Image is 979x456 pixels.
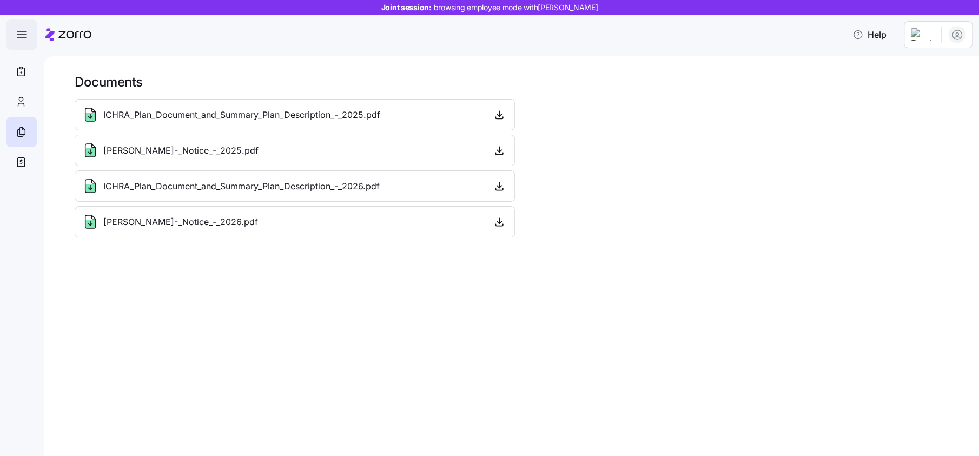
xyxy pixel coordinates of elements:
[911,28,932,41] img: Employer logo
[434,2,598,13] span: browsing employee mode with [PERSON_NAME]
[103,144,259,157] span: [PERSON_NAME]-_Notice_-_2025.pdf
[75,74,964,90] h1: Documents
[103,108,380,122] span: ICHRA_Plan_Document_and_Summary_Plan_Description_-_2025.pdf
[381,2,598,13] span: Joint session:
[103,180,380,193] span: ICHRA_Plan_Document_and_Summary_Plan_Description_-_2026.pdf
[852,28,887,41] span: Help
[103,215,258,229] span: [PERSON_NAME]-_Notice_-_2026.pdf
[844,24,895,45] button: Help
